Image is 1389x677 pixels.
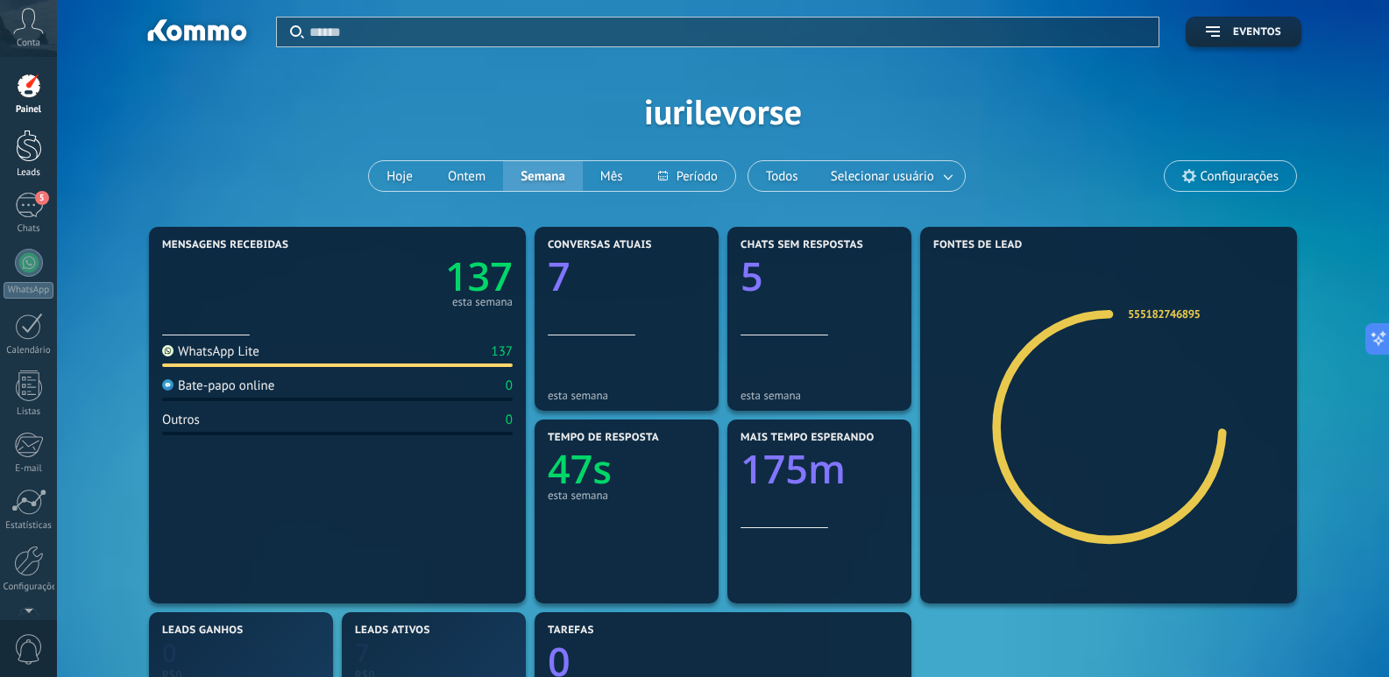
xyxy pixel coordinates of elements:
[548,489,705,502] div: esta semana
[355,636,513,670] a: 7
[4,104,54,116] div: Painel
[506,412,513,428] div: 0
[816,161,965,191] button: Selecionar usuário
[503,161,583,191] button: Semana
[162,343,259,360] div: WhatsApp Lite
[1233,26,1281,39] span: Eventos
[548,624,594,637] span: Tarefas
[430,161,503,191] button: Ontem
[445,250,513,303] text: 137
[548,432,659,444] span: Tempo de resposta
[355,636,370,670] text: 7
[162,636,177,670] text: 0
[491,343,513,360] div: 137
[641,161,735,191] button: Período
[1201,169,1279,184] span: Configurações
[4,582,54,593] div: Configurações
[4,406,54,418] div: Listas
[741,239,863,251] span: Chats sem respostas
[583,161,641,191] button: Mês
[162,239,288,251] span: Mensagens recebidas
[741,389,898,402] div: esta semana
[506,377,513,394] div: 0
[4,167,54,179] div: Leads
[162,412,200,428] div: Outros
[35,191,49,205] span: 5
[4,345,54,356] div: Calendário
[162,624,244,637] span: Leads ganhos
[337,250,513,303] a: 137
[162,377,274,394] div: Bate-papo online
[162,345,174,356] img: WhatsApp Lite
[748,161,816,191] button: Todos
[1128,307,1200,321] a: 555182746895
[369,161,430,191] button: Hoje
[548,239,652,251] span: Conversas atuais
[827,165,938,188] span: Selecionar usuário
[741,250,763,303] text: 5
[17,38,40,49] span: Conta
[4,520,54,532] div: Estatísticas
[548,442,612,496] text: 47s
[741,442,898,496] a: 175m
[452,298,513,307] div: esta semana
[4,463,54,475] div: E-mail
[548,250,570,303] text: 7
[162,379,174,391] img: Bate-papo online
[4,282,53,299] div: WhatsApp
[933,239,1023,251] span: Fontes de lead
[741,442,846,496] text: 175m
[741,432,875,444] span: Mais tempo esperando
[162,636,320,670] a: 0
[355,624,430,637] span: Leads ativos
[1186,17,1301,47] button: Eventos
[548,389,705,402] div: esta semana
[4,223,54,235] div: Chats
